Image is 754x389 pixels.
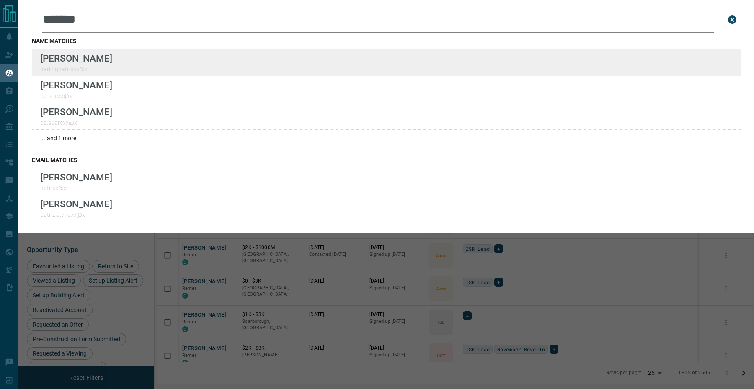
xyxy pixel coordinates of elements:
button: close search bar [724,11,741,28]
p: hershexx@x [40,93,112,99]
p: patrixx@x [40,185,112,191]
h3: phone matches [32,232,741,239]
p: [PERSON_NAME] [40,53,112,64]
p: [PERSON_NAME] [40,106,112,117]
p: [PERSON_NAME] [40,80,112,90]
p: patrizia.viroxx@x [40,211,112,218]
div: ...and 1 more [32,130,741,147]
p: [PERSON_NAME] [40,198,112,209]
p: darlingpatricxx@x [40,66,112,72]
p: pa.suarexx@x [40,119,112,126]
h3: email matches [32,157,741,163]
p: [PERSON_NAME] [40,172,112,183]
h3: name matches [32,38,741,44]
